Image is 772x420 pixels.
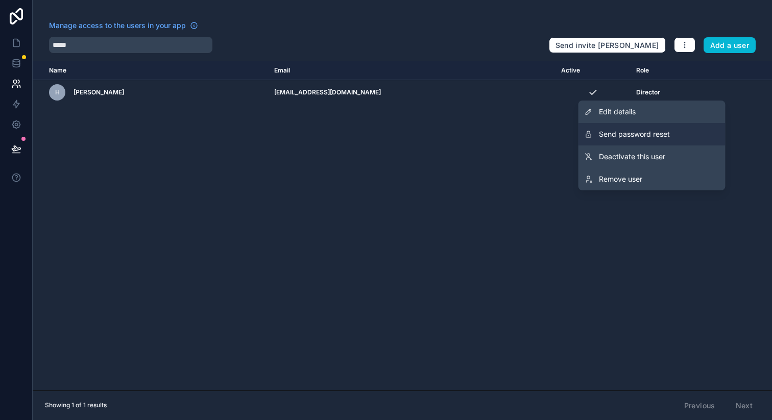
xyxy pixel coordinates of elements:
[33,61,772,390] div: scrollable content
[599,107,636,117] span: Edit details
[704,37,756,54] button: Add a user
[268,80,555,105] td: [EMAIL_ADDRESS][DOMAIN_NAME]
[578,123,726,145] button: Send password reset
[599,152,665,162] span: Deactivate this user
[599,129,670,139] span: Send password reset
[49,20,186,31] span: Manage access to the users in your app
[578,101,726,123] a: Edit details
[33,61,268,80] th: Name
[268,61,555,80] th: Email
[578,145,726,168] a: Deactivate this user
[636,88,660,96] span: Director
[74,88,124,96] span: [PERSON_NAME]
[49,20,198,31] a: Manage access to the users in your app
[45,401,107,409] span: Showing 1 of 1 results
[55,88,60,96] span: H
[599,174,642,184] span: Remove user
[578,168,726,190] a: Remove user
[549,37,666,54] button: Send invite [PERSON_NAME]
[630,61,717,80] th: Role
[555,61,630,80] th: Active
